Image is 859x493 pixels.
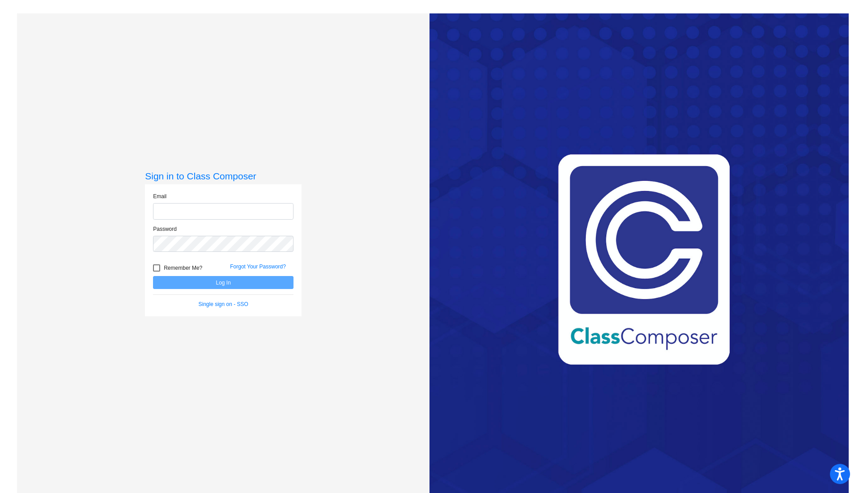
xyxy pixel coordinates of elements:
label: Email [153,192,166,200]
span: Remember Me? [164,263,202,273]
a: Forgot Your Password? [230,263,286,270]
label: Password [153,225,177,233]
h3: Sign in to Class Composer [145,170,302,182]
a: Single sign on - SSO [199,301,248,307]
button: Log In [153,276,293,289]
